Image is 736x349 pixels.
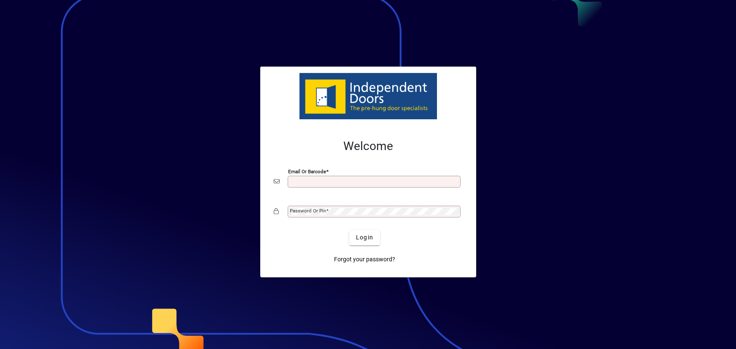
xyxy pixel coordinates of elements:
[274,139,463,153] h2: Welcome
[334,255,395,264] span: Forgot your password?
[356,233,373,242] span: Login
[288,168,326,174] mat-label: Email or Barcode
[290,208,326,214] mat-label: Password or Pin
[349,230,380,245] button: Login
[331,252,399,267] a: Forgot your password?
